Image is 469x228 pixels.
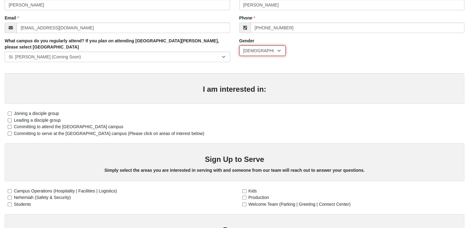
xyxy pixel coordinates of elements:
span: Production [249,195,269,200]
label: Email [5,15,19,21]
input: Students [8,202,12,206]
input: Nehemiah (Safety & Security) [8,196,12,200]
h3: Sign Up to Serve [11,155,458,164]
span: Nehemiah (Safety & Security) [14,195,71,200]
input: Committing to attend the [GEOGRAPHIC_DATA] campus [8,125,12,129]
label: Gender [239,38,254,44]
span: Leading a disciple group [14,118,61,123]
label: What campus do you regularly attend? If you plan on attending [GEOGRAPHIC_DATA][PERSON_NAME], ple... [5,38,230,50]
input: Welcome Team (Parking | Greeting | Connect Center) [242,202,246,206]
span: Students [14,202,31,207]
h5: Simply select the areas you are interested in serving with and someone from our team will reach o... [11,168,458,173]
span: Joining a disciple group [14,111,59,116]
span: Kids [249,188,257,193]
input: Campus Operations (Hospitality | Facilities | Logistics) [8,189,12,193]
h3: I am interested in: [11,85,458,94]
input: Leading a disciple group [8,118,12,122]
span: Committing to attend the [GEOGRAPHIC_DATA] campus [14,124,123,129]
input: Committing to serve at the [GEOGRAPHIC_DATA] campus (Please click on areas of interest below) [8,132,12,136]
label: Phone [239,15,256,21]
span: Campus Operations (Hospitality | Facilities | Logistics) [14,188,117,193]
input: Kids [242,189,246,193]
span: Committing to serve at the [GEOGRAPHIC_DATA] campus (Please click on areas of interest below) [14,131,204,136]
input: Production [242,196,246,200]
span: Welcome Team (Parking | Greeting | Connect Center) [249,202,351,207]
input: Joining a disciple group [8,112,12,116]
